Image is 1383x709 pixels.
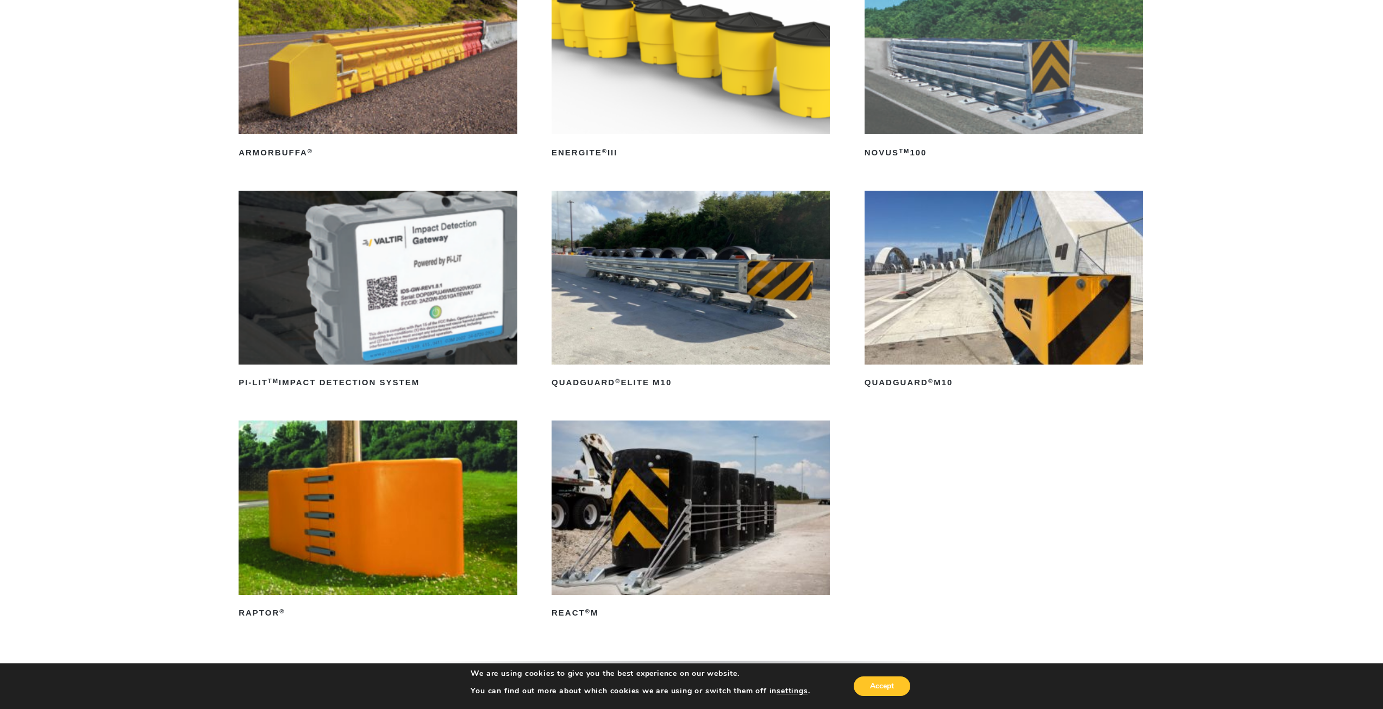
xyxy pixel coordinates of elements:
[239,605,517,622] h2: RAPTOR
[899,148,910,154] sup: TM
[239,374,517,392] h2: PI-LIT Impact Detection System
[471,686,810,696] p: You can find out more about which cookies we are using or switch them off in .
[552,421,830,622] a: REACT®M
[854,676,910,696] button: Accept
[777,686,808,696] button: settings
[239,191,517,392] a: PI-LITTMImpact Detection System
[239,144,517,161] h2: ArmorBuffa
[268,378,279,384] sup: TM
[239,421,517,622] a: RAPTOR®
[928,378,934,384] sup: ®
[602,148,608,154] sup: ®
[471,669,810,679] p: We are using cookies to give you the best experience on our website.
[552,144,830,161] h2: ENERGITE III
[279,608,285,614] sup: ®
[865,191,1143,392] a: QuadGuard®M10
[552,374,830,392] h2: QuadGuard Elite M10
[865,374,1143,392] h2: QuadGuard M10
[865,144,1143,161] h2: NOVUS 100
[552,605,830,622] h2: REACT M
[308,148,313,154] sup: ®
[585,608,591,614] sup: ®
[552,191,830,392] a: QuadGuard®Elite M10
[615,378,621,384] sup: ®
